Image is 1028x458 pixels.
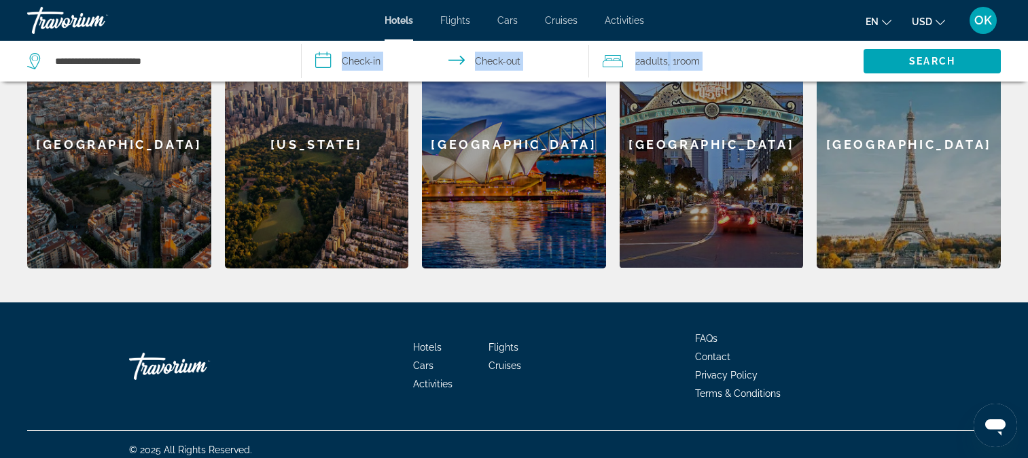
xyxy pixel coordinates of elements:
[302,41,590,82] button: Select check in and out date
[817,21,1001,268] a: Paris[GEOGRAPHIC_DATA]
[695,370,758,381] a: Privacy Policy
[668,52,700,71] span: , 1
[413,342,442,353] a: Hotels
[54,51,281,71] input: Search hotel destination
[225,21,409,268] div: [US_STATE]
[589,41,864,82] button: Travelers: 2 adults, 0 children
[866,16,879,27] span: en
[27,21,211,268] a: Barcelona[GEOGRAPHIC_DATA]
[545,15,578,26] a: Cruises
[385,15,413,26] a: Hotels
[497,15,518,26] a: Cars
[440,15,470,26] a: Flights
[489,342,518,353] a: Flights
[974,14,992,27] span: OK
[620,21,804,268] div: [GEOGRAPHIC_DATA]
[677,56,700,67] span: Room
[635,52,668,71] span: 2
[695,351,730,362] a: Contact
[489,360,521,371] a: Cruises
[974,404,1017,447] iframe: Кнопка запуска окна обмена сообщениями
[422,21,606,268] div: [GEOGRAPHIC_DATA]
[422,21,606,268] a: Sydney[GEOGRAPHIC_DATA]
[620,21,804,268] a: San Diego[GEOGRAPHIC_DATA]
[864,49,1001,73] button: Search
[912,16,932,27] span: USD
[27,3,163,38] a: Travorium
[413,378,453,389] a: Activities
[605,15,644,26] a: Activities
[817,21,1001,268] div: [GEOGRAPHIC_DATA]
[413,360,433,371] a: Cars
[695,333,717,344] a: FAQs
[695,388,781,399] a: Terms & Conditions
[27,21,211,268] div: [GEOGRAPHIC_DATA]
[640,56,668,67] span: Adults
[912,12,945,31] button: Change currency
[866,12,891,31] button: Change language
[965,6,1001,35] button: User Menu
[129,346,265,387] a: Go Home
[129,444,252,455] span: © 2025 All Rights Reserved.
[225,21,409,268] a: New York[US_STATE]
[909,56,955,67] span: Search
